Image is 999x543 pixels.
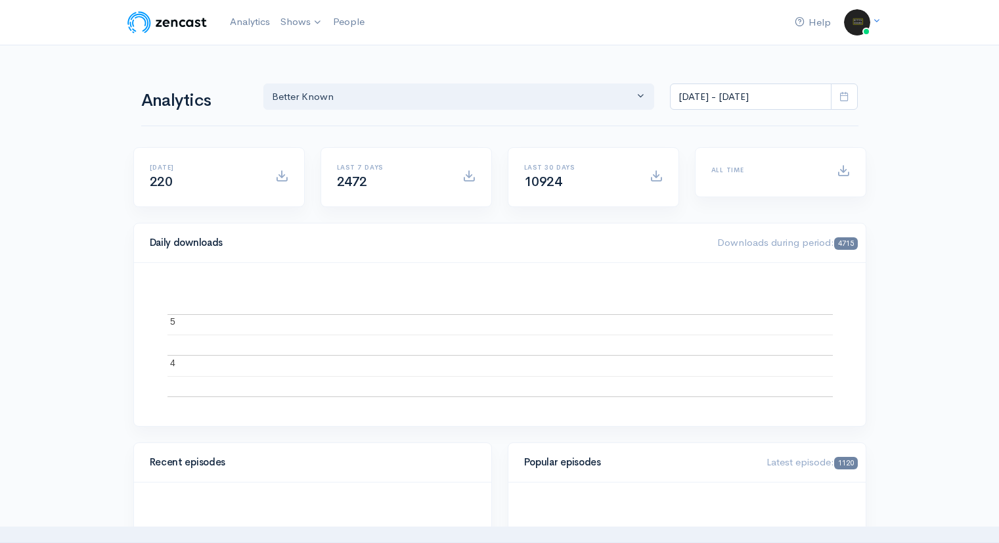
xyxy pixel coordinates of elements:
[263,83,655,110] button: Better Known
[275,8,328,37] a: Shows
[150,164,259,171] h6: [DATE]
[125,9,209,35] img: ZenCast Logo
[524,164,634,171] h6: Last 30 days
[150,457,468,468] h4: Recent episodes
[337,164,447,171] h6: Last 7 days
[717,236,857,248] span: Downloads during period:
[766,456,857,468] span: Latest episode:
[150,174,173,190] span: 220
[834,237,857,250] span: 4715
[150,279,850,410] svg: A chart.
[789,9,836,37] a: Help
[954,498,986,530] iframe: gist-messenger-bubble-iframe
[337,174,367,190] span: 2472
[711,166,821,174] h6: All time
[225,8,275,36] a: Analytics
[834,457,857,469] span: 1120
[272,89,634,105] div: Better Known
[524,174,562,190] span: 10924
[150,237,702,248] h4: Daily downloads
[141,91,248,110] h1: Analytics
[670,83,832,110] input: analytics date range selector
[844,9,870,35] img: ...
[328,8,370,36] a: People
[170,357,175,367] text: 4
[524,457,751,468] h4: Popular episodes
[170,316,175,327] text: 5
